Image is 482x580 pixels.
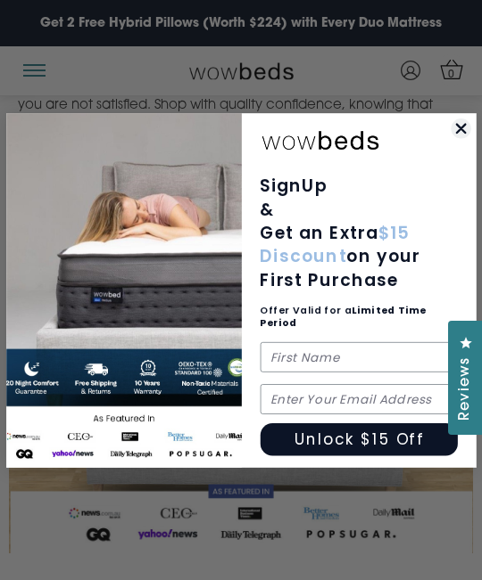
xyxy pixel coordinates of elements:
[260,303,426,330] span: Offer Valid for a
[260,221,420,291] span: Get an Extra on your First Purchase
[260,198,274,221] span: &
[260,221,410,268] span: $15 Discount
[260,342,457,372] input: First Name
[6,113,241,468] img: 654b37c0-041b-4dc1-9035-2cedd1fa2a67.jpeg
[450,118,471,139] button: Close dialog
[454,357,478,421] span: Reviews
[260,121,380,155] img: wowbeds-logo-2
[260,384,457,414] input: Enter Your Email Address
[260,174,328,197] span: SignUp
[260,423,457,455] button: Unlock $15 Off
[260,303,426,330] span: Limited Time Period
